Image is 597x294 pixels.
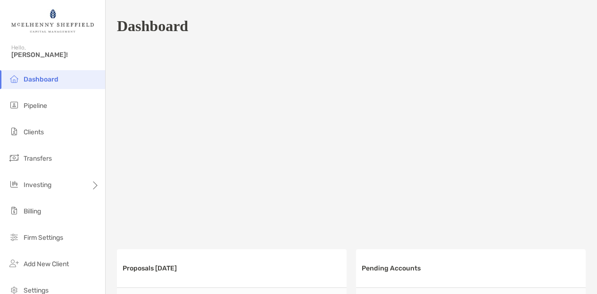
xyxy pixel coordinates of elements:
span: Transfers [24,155,52,163]
img: clients icon [8,126,20,137]
span: Billing [24,207,41,215]
h1: Dashboard [117,17,188,35]
img: pipeline icon [8,99,20,111]
h3: Proposals [DATE] [123,264,177,272]
img: billing icon [8,205,20,216]
span: Investing [24,181,51,189]
span: Dashboard [24,75,58,83]
img: firm-settings icon [8,231,20,243]
img: Zoe Logo [11,4,94,38]
h3: Pending Accounts [362,264,421,272]
span: [PERSON_NAME]! [11,51,99,59]
span: Pipeline [24,102,47,110]
img: add_new_client icon [8,258,20,269]
img: transfers icon [8,152,20,163]
span: Add New Client [24,260,69,268]
span: Firm Settings [24,234,63,242]
img: investing icon [8,179,20,190]
span: Clients [24,128,44,136]
img: dashboard icon [8,73,20,84]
